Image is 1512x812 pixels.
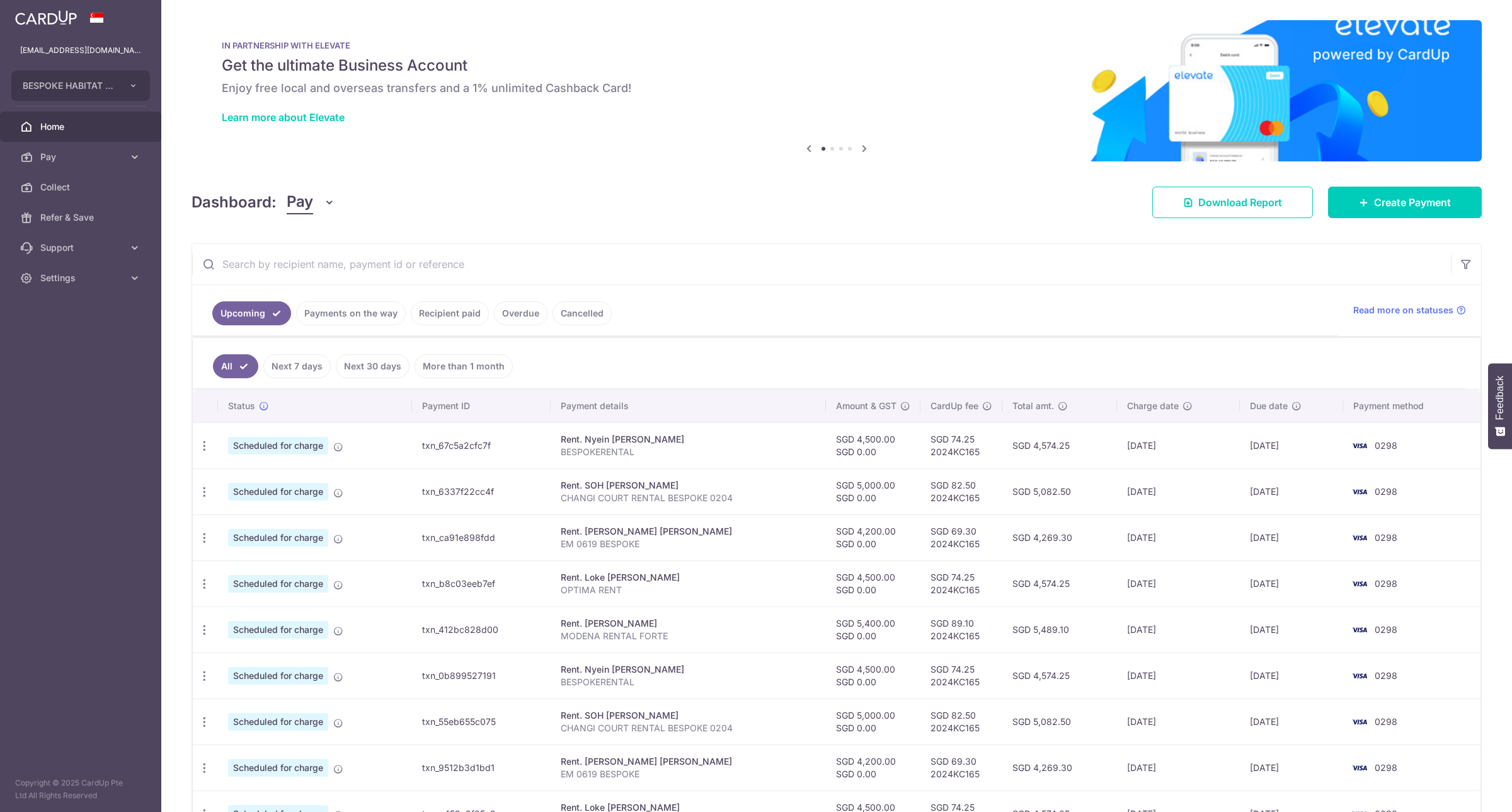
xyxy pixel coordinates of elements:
span: Scheduled for charge [228,667,328,685]
td: SGD 5,000.00 SGD 0.00 [826,699,920,745]
th: Payment ID [412,390,550,422]
span: Due date [1250,400,1288,412]
p: IN PARTNERSHIP WITH ELEVATE [222,40,1452,50]
p: [EMAIL_ADDRESS][DOMAIN_NAME] [20,44,141,57]
td: SGD 4,269.30 [1002,514,1117,560]
td: txn_b8c03eeb7ef [412,560,550,606]
span: Collect [40,181,123,194]
td: SGD 74.25 2024KC165 [920,652,1002,699]
span: Amount & GST [836,400,896,412]
h4: Dashboard: [192,191,277,214]
p: EM 0619 BESPOKE [561,538,816,550]
td: txn_9512b3d1bd1 [412,745,550,791]
td: SGD 4,200.00 SGD 0.00 [826,745,920,791]
td: SGD 4,200.00 SGD 0.00 [826,514,920,560]
td: [DATE] [1240,422,1343,468]
div: Rent. SOH [PERSON_NAME] [561,479,816,492]
td: SGD 69.30 2024KC165 [920,745,1002,791]
td: txn_55eb655c075 [412,699,550,745]
input: Search by recipient name, payment id or reference [192,244,1451,284]
td: [DATE] [1117,422,1240,468]
td: SGD 74.25 2024KC165 [920,560,1002,606]
td: [DATE] [1240,560,1343,606]
span: Total amt. [1012,400,1054,412]
a: Download Report [1152,187,1313,218]
button: Pay [287,190,335,214]
div: Rent. Nyein [PERSON_NAME] [561,433,816,446]
span: Refer & Save [40,211,123,224]
td: [DATE] [1240,699,1343,745]
img: CardUp [15,10,77,25]
p: MODENA RENTAL FORTE [561,630,816,642]
a: Create Payment [1328,187,1482,218]
img: Renovation banner [192,20,1482,161]
span: Download Report [1198,195,1282,210]
td: SGD 5,400.00 SGD 0.00 [826,606,920,652]
a: Overdue [494,301,547,325]
td: txn_0b899527191 [412,652,550,699]
span: 0298 [1375,670,1397,681]
span: Scheduled for charge [228,575,328,593]
td: txn_412bc828d00 [412,606,550,652]
span: Scheduled for charge [228,759,328,777]
span: Scheduled for charge [228,621,328,639]
a: Upcoming [212,301,291,325]
span: Feedback [1494,376,1506,420]
td: [DATE] [1117,652,1240,699]
span: 0298 [1375,624,1397,635]
td: txn_ca91e898fdd [412,514,550,560]
span: Status [228,400,255,412]
a: Cancelled [553,301,612,325]
td: SGD 74.25 2024KC165 [920,422,1002,468]
img: Bank Card [1347,714,1372,729]
p: EM 0619 BESPOKE [561,768,816,780]
td: SGD 4,500.00 SGD 0.00 [826,652,920,699]
img: Bank Card [1347,760,1372,775]
span: Scheduled for charge [228,483,328,501]
span: Home [40,120,123,133]
td: [DATE] [1240,652,1343,699]
img: Bank Card [1347,622,1372,637]
td: [DATE] [1117,606,1240,652]
span: BESPOKE HABITAT FORTE PTE. LTD. [23,79,116,92]
span: Read more on statuses [1353,304,1453,316]
img: Bank Card [1347,530,1372,545]
td: [DATE] [1117,699,1240,745]
td: txn_6337f22cc4f [412,468,550,514]
span: Scheduled for charge [228,529,328,547]
img: Bank Card [1347,438,1372,453]
img: Bank Card [1347,576,1372,591]
td: SGD 4,500.00 SGD 0.00 [826,560,920,606]
button: Feedback - Show survey [1488,363,1512,449]
td: SGD 82.50 2024KC165 [920,468,1002,514]
span: CardUp fee [931,400,978,412]
td: SGD 5,082.50 [1002,699,1117,745]
p: OPTIMA RENT [561,584,816,596]
span: 0298 [1375,440,1397,451]
td: SGD 4,500.00 SGD 0.00 [826,422,920,468]
a: Next 30 days [336,354,409,378]
div: Rent. Loke [PERSON_NAME] [561,571,816,584]
div: Rent. [PERSON_NAME] [PERSON_NAME] [561,525,816,538]
td: [DATE] [1240,745,1343,791]
span: Create Payment [1374,195,1451,210]
span: 0298 [1375,578,1397,589]
img: Bank Card [1347,484,1372,499]
a: Recipient paid [411,301,489,325]
span: Scheduled for charge [228,713,328,731]
td: [DATE] [1240,606,1343,652]
a: Payments on the way [296,301,406,325]
div: Rent. Nyein [PERSON_NAME] [561,663,816,676]
div: Rent. [PERSON_NAME] [561,617,816,630]
td: [DATE] [1117,745,1240,791]
p: BESPOKERENTAL [561,446,816,458]
td: SGD 82.50 2024KC165 [920,699,1002,745]
td: [DATE] [1240,514,1343,560]
td: [DATE] [1240,468,1343,514]
div: Rent. [PERSON_NAME] [PERSON_NAME] [561,755,816,768]
a: Learn more about Elevate [222,111,345,124]
th: Payment method [1343,390,1480,422]
td: SGD 5,000.00 SGD 0.00 [826,468,920,514]
a: Read more on statuses [1353,304,1466,316]
span: Scheduled for charge [228,437,328,455]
